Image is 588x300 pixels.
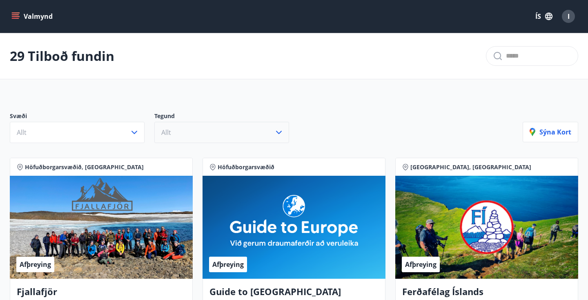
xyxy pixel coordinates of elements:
[410,163,531,171] span: [GEOGRAPHIC_DATA], [GEOGRAPHIC_DATA]
[25,163,144,171] span: Höfuðborgarsvæðið, [GEOGRAPHIC_DATA]
[530,128,571,137] p: Sýna kort
[523,122,578,142] button: Sýna kort
[154,112,299,122] p: Tegund
[154,122,289,143] button: Allt
[10,9,56,24] button: menu
[212,260,244,269] span: Afþreying
[218,163,274,171] span: Höfuðborgarsvæðið
[559,7,578,26] button: I
[10,122,145,143] button: Allt
[405,260,437,269] span: Afþreying
[568,12,570,21] span: I
[531,9,557,24] button: ÍS
[10,112,154,122] p: Svæði
[20,260,51,269] span: Afþreying
[17,128,27,137] span: Allt
[161,128,171,137] span: Allt
[10,47,114,65] p: 29 Tilboð fundin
